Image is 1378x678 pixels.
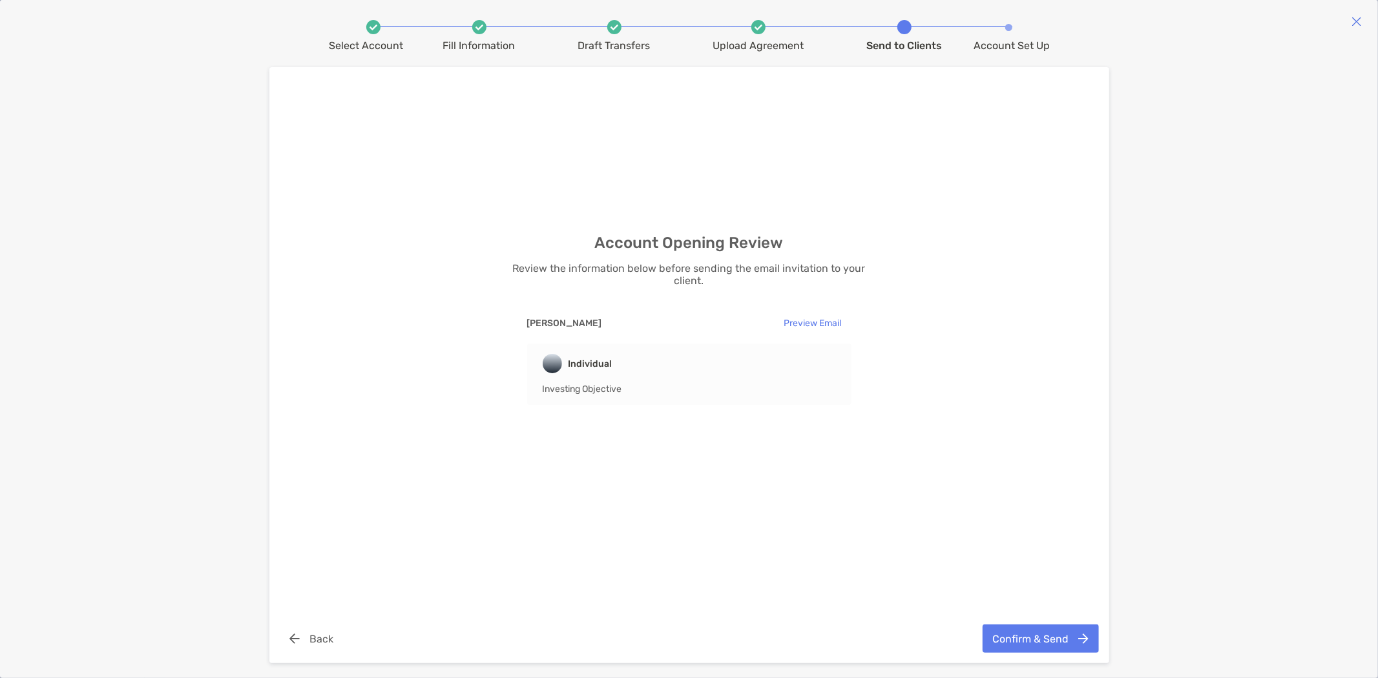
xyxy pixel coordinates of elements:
[713,39,804,52] div: Upload Agreement
[329,39,403,52] div: Select Account
[475,25,483,30] img: white check
[527,318,602,329] span: [PERSON_NAME]
[578,39,651,52] div: Draft Transfers
[1352,16,1362,26] img: close modal
[500,262,878,287] p: Review the information below before sending the email invitation to your client.
[443,39,516,52] div: Fill Information
[974,39,1050,52] div: Account Set Up
[611,25,618,30] img: white check
[289,633,300,644] img: button icon
[280,624,344,653] button: Back
[1078,633,1089,644] img: button icon
[569,358,612,369] span: Individual
[774,313,851,333] button: Preview Email
[543,354,562,373] img: companyLogo
[543,384,622,395] span: Investing Objective
[370,25,377,30] img: white check
[595,234,784,252] h3: Account Opening Review
[867,39,943,52] div: Send to Clients
[983,624,1099,653] button: Confirm & Send
[755,25,762,30] img: white check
